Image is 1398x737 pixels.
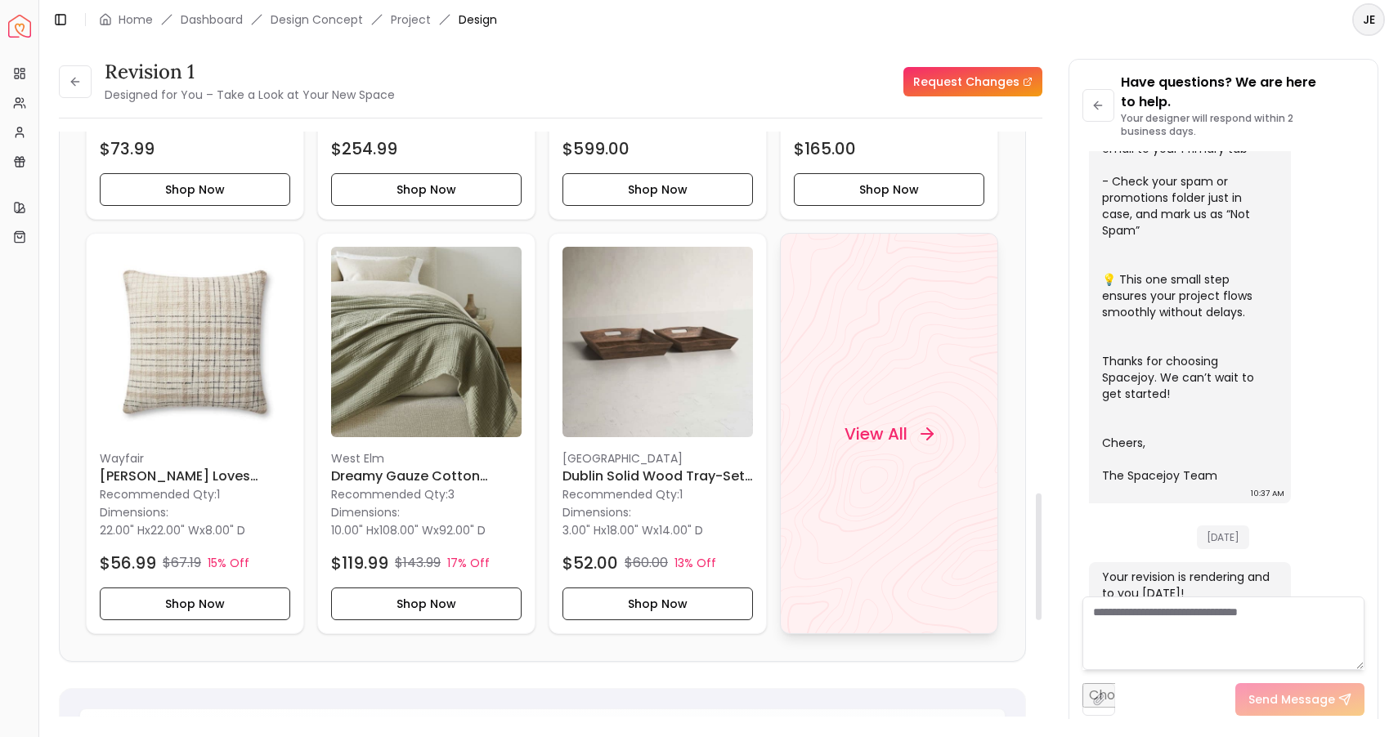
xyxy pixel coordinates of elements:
p: West Elm [331,451,522,467]
a: Chris Loves Julia x Loloi Cricket Pillow imageWayfair[PERSON_NAME] Loves [PERSON_NAME] Cricket Pi... [86,233,304,634]
p: Have questions? We are here to help. [1121,73,1364,112]
p: Recommended Qty: 1 [100,487,290,503]
div: Your revision is rendering and to you [DATE]! [1102,569,1275,601]
li: Design Concept [271,11,363,28]
p: x x [562,523,703,539]
h4: $165.00 [794,137,856,160]
a: Dublin Solid Wood Tray-Set of 2 image[GEOGRAPHIC_DATA]Dublin Solid Wood Tray-Set of 2Recommended ... [549,233,767,634]
nav: breadcrumb [99,11,497,28]
h6: Dublin Solid Wood Tray-Set of 2 [562,467,753,487]
button: Shop Now [794,173,984,206]
h4: $254.99 [331,137,397,160]
h4: $56.99 [100,552,156,575]
span: 22.00" W [150,523,199,539]
img: Spacejoy Logo [8,15,31,38]
a: Spacejoy [8,15,31,38]
h6: Dreamy Gauze Cotton Blanket King [331,467,522,487]
button: Shop Now [100,588,290,621]
span: 22.00" H [100,523,145,539]
span: 92.00" D [439,523,486,539]
p: Dimensions: [331,503,400,523]
a: Dashboard [181,11,243,28]
img: Dublin Solid Wood Tray-Set of 2 image [562,247,753,437]
p: Dimensions: [562,503,631,523]
div: 10:37 AM [1251,485,1284,502]
span: 3.00" H [562,523,601,539]
h4: $599.00 [562,137,630,160]
p: Recommended Qty: 3 [331,487,522,503]
p: x x [100,523,245,539]
p: $143.99 [395,554,441,574]
div: Chris Loves Julia x Loloi Cricket Pillow [86,233,304,634]
small: Designed for You – Take a Look at Your New Space [105,87,395,103]
h4: View All [845,422,907,445]
p: Dimensions: [100,503,168,523]
span: 10.00" H [331,523,374,539]
div: Dublin Solid Wood Tray-Set of 2 [549,233,767,634]
a: View All [780,233,998,634]
span: 8.00" D [205,523,245,539]
h6: [PERSON_NAME] Loves [PERSON_NAME] Cricket Pillow [100,467,290,487]
span: 14.00" D [659,523,703,539]
h4: $119.99 [331,552,388,575]
div: Dreamy Gauze Cotton Blanket King [317,233,535,634]
a: Request Changes [903,67,1042,96]
button: Shop Now [331,588,522,621]
button: Shop Now [331,173,522,206]
p: 15% Off [208,556,249,572]
button: Shop Now [562,173,753,206]
p: 17% Off [447,556,490,572]
p: [GEOGRAPHIC_DATA] [562,451,753,467]
span: [DATE] [1197,525,1249,549]
h4: $52.00 [562,552,618,575]
span: 108.00" W [379,523,433,539]
a: Project [391,11,431,28]
p: $60.00 [625,554,668,574]
button: Shop Now [100,173,290,206]
p: x x [331,523,486,539]
img: Dreamy Gauze Cotton Blanket King image [331,247,522,437]
span: Design [459,11,497,28]
h3: Revision 1 [105,59,395,85]
h4: $73.99 [100,137,155,160]
a: Dreamy Gauze Cotton Blanket King imageWest ElmDreamy Gauze Cotton Blanket KingRecommended Qty:3Di... [317,233,535,634]
p: Wayfair [100,451,290,467]
button: JE [1352,3,1385,36]
p: Your designer will respond within 2 business days. [1121,112,1364,138]
span: JE [1354,5,1383,34]
p: Recommended Qty: 1 [562,487,753,503]
button: Shop Now [562,588,753,621]
p: $67.19 [163,554,201,574]
span: 18.00" W [607,523,653,539]
img: Chris Loves Julia x Loloi Cricket Pillow image [100,247,290,437]
a: Home [119,11,153,28]
p: 13% Off [674,556,716,572]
